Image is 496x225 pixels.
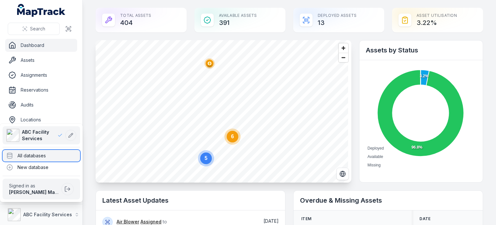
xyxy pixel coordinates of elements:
[3,150,80,162] div: All databases
[22,129,57,142] span: ABC Facility Services
[3,162,80,173] div: New database
[9,189,70,195] strong: [PERSON_NAME] Maptrack
[23,212,72,217] strong: ABC Facility Services
[9,183,59,189] span: Signed in as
